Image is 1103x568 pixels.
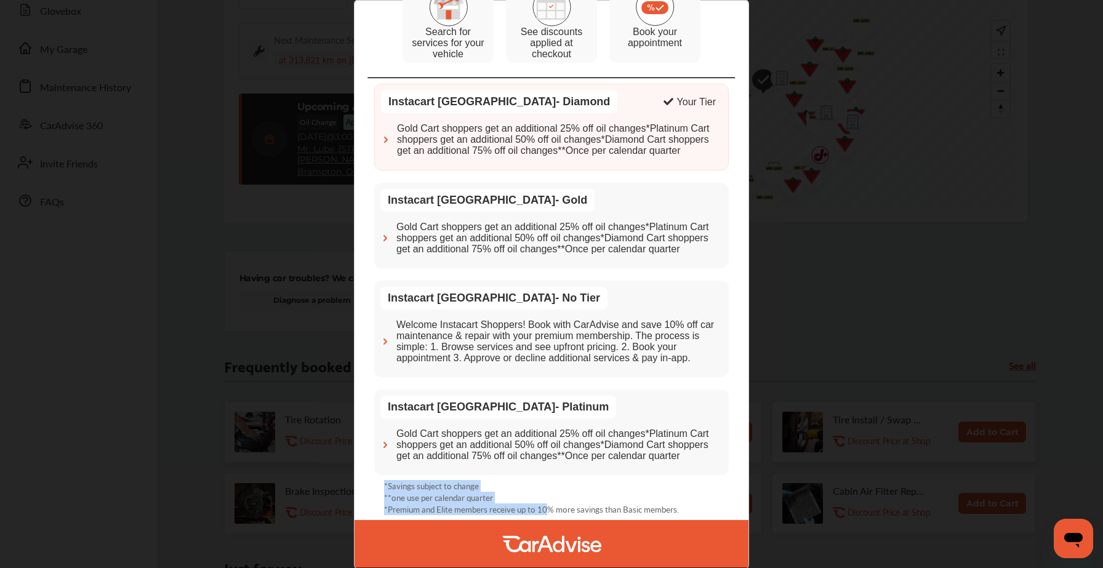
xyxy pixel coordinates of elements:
[396,429,723,462] span: Gold Cart shoppers get an additional 25% off oil changes*Platinum Cart shoppers get an additional...
[409,27,487,60] p: Search for services for your vehicle
[380,287,608,310] div: Instacart [GEOGRAPHIC_DATA]- No Tier
[1054,519,1093,558] iframe: Button to launch messaging window
[512,27,591,60] p: See discounts applied at checkout
[380,190,595,212] div: Instacart [GEOGRAPHIC_DATA]- Gold
[380,337,390,347] img: ca-chevron-right.3d01df95.svg
[384,504,679,516] p: *Premium and Elite members receive up to 10% more savings than Basic members.
[384,492,493,504] p: **one use per calendar quarter
[381,91,617,114] div: Instacart [GEOGRAPHIC_DATA]- Diamond
[396,320,723,364] span: Welcome Instacart Shoppers! Book with CarAdvise and save 10% off car maintenance & repair with yo...
[396,222,723,255] span: Gold Cart shoppers get an additional 25% off oil changes*Platinum Cart shoppers get an additional...
[616,27,694,49] p: Book your appointment
[502,521,601,568] img: CarAdvise-LogoWhite.9d073ab3.svg
[380,396,616,419] div: Instacart [GEOGRAPHIC_DATA]- Platinum
[381,135,391,145] img: ca-chevron-right.3d01df95.svg
[397,124,722,157] span: Gold Cart shoppers get an additional 25% off oil changes*Platinum Cart shoppers get an additional...
[380,441,390,450] img: ca-chevron-right.3d01df95.svg
[384,481,479,492] p: *Savings subject to change
[677,97,716,108] div: Your Tier
[380,234,390,244] img: ca-chevron-right.3d01df95.svg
